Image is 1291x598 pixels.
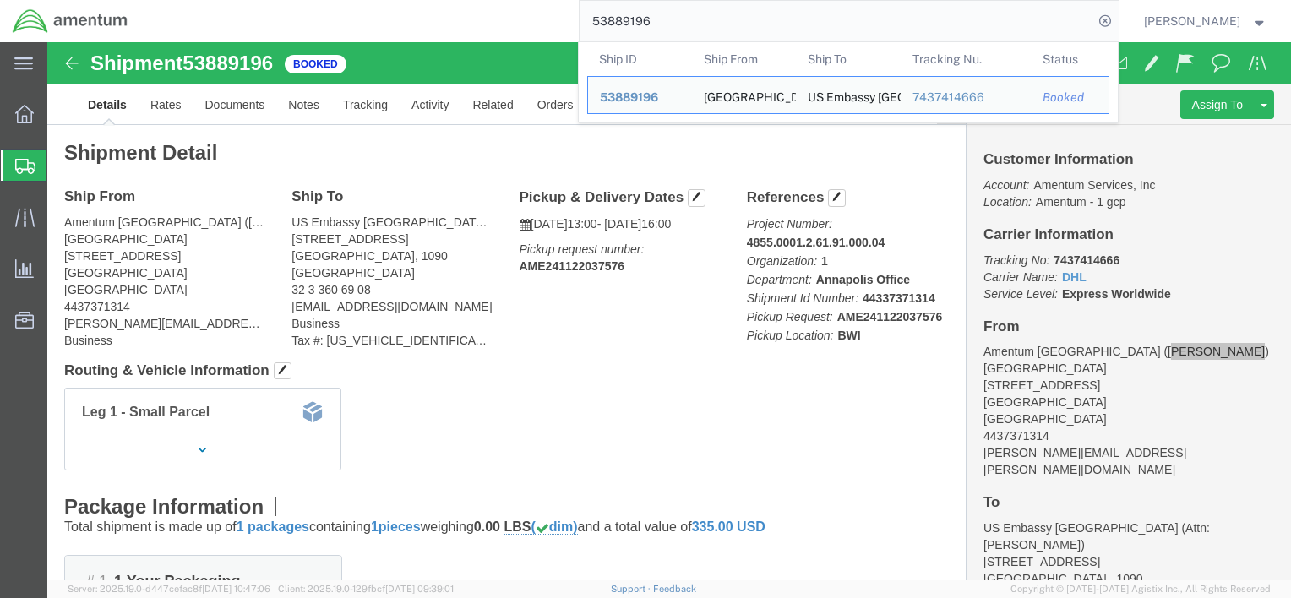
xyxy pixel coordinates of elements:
span: Client: 2025.19.0-129fbcf [278,584,454,594]
th: Ship ID [587,42,692,76]
th: Ship From [691,42,796,76]
div: Amentum Annapolis Junction [703,77,784,113]
span: [DATE] 09:39:01 [385,584,454,594]
th: Status [1031,42,1109,76]
a: Support [611,584,653,594]
table: Search Results [587,42,1118,122]
div: Booked [1043,89,1097,106]
span: [DATE] 10:47:06 [202,584,270,594]
div: US Embassy Vienna [808,77,889,113]
span: Server: 2025.19.0-d447cefac8f [68,584,270,594]
div: 53889196 [600,89,680,106]
iframe: FS Legacy Container [47,42,1291,580]
div: 7437414666 [912,89,1019,106]
img: logo [12,8,128,34]
span: 53889196 [600,90,658,104]
th: Tracking Nu. [900,42,1031,76]
span: Isabel Hermosillo [1144,12,1240,30]
span: Copyright © [DATE]-[DATE] Agistix Inc., All Rights Reserved [1010,582,1271,596]
button: [PERSON_NAME] [1143,11,1268,31]
th: Ship To [796,42,901,76]
a: Feedback [653,584,696,594]
input: Search for shipment number, reference number [580,1,1093,41]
